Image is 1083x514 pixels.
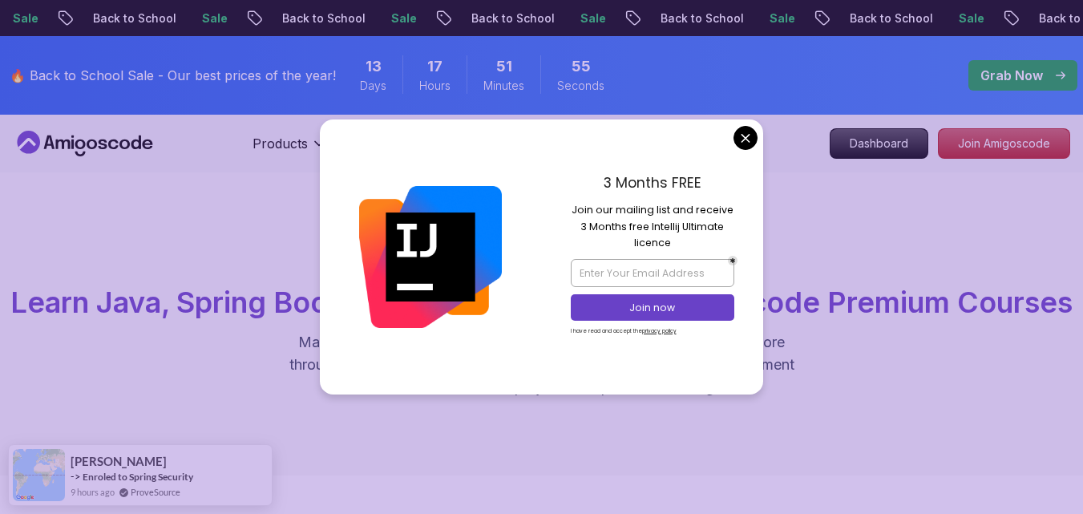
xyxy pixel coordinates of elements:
p: Sale [560,10,611,26]
span: Hours [419,78,451,94]
a: ProveSource [131,485,180,499]
p: Sale [181,10,232,26]
span: 13 Days [366,55,382,78]
span: -> [71,470,81,483]
p: Back to School [451,10,560,26]
span: 55 Seconds [572,55,591,78]
p: Join Amigoscode [939,129,1069,158]
p: Back to School [72,10,181,26]
p: Grab Now [980,66,1043,85]
p: Sale [938,10,989,26]
p: Master in-demand skills like Java, Spring Boot, DevOps, React, and more through hands-on, expert-... [273,331,811,399]
a: Dashboard [830,128,928,159]
span: Seconds [557,78,604,94]
span: 17 Hours [427,55,442,78]
span: Minutes [483,78,524,94]
p: Back to School [261,10,370,26]
span: 51 Minutes [496,55,512,78]
button: Products [253,134,327,166]
span: 9 hours ago [71,485,115,499]
p: Sale [749,10,800,26]
a: Enroled to Spring Security [83,471,193,483]
p: 🔥 Back to School Sale - Our best prices of the year! [10,66,336,85]
p: Back to School [829,10,938,26]
span: [PERSON_NAME] [71,455,167,468]
p: Dashboard [830,129,927,158]
span: Days [360,78,386,94]
p: Back to School [640,10,749,26]
img: provesource social proof notification image [13,449,65,501]
a: Join Amigoscode [938,128,1070,159]
p: Sale [370,10,422,26]
span: Learn Java, Spring Boot, DevOps & More with Amigoscode Premium Courses [10,285,1073,320]
p: Products [253,134,308,153]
